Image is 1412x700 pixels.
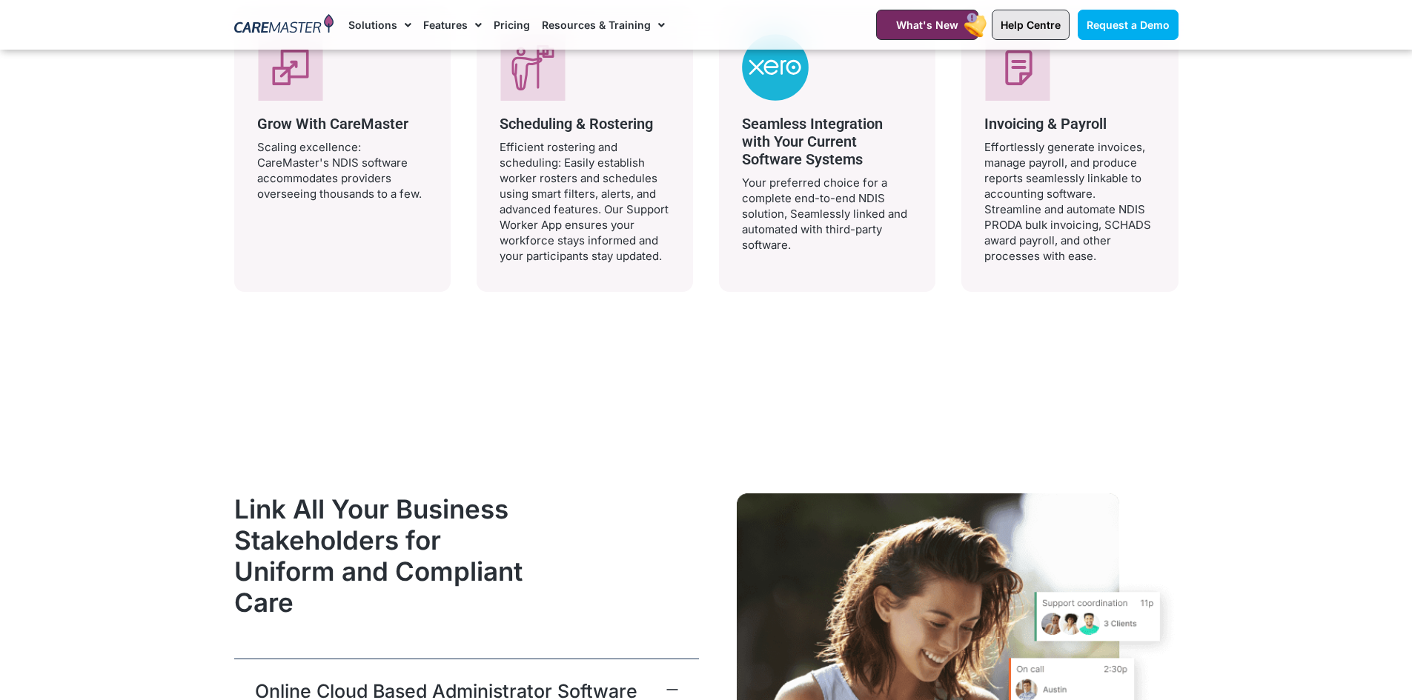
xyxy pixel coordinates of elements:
[992,10,1070,40] a: Help Centre
[742,115,883,168] span: Seamless Integration with Your Current Software Systems
[257,115,408,133] span: Grow With CareMaster
[742,175,912,253] p: Your preferred choice for a complete end-to-end NDIS solution, Seamlessly linked and automated wi...
[257,139,428,201] p: Scaling excellence: CareMaster's NDIS software accommodates providers overseeing thousands to a few.
[234,14,334,36] img: CareMaster Logo
[984,115,1107,133] span: Invoicing & Payroll
[1078,10,1179,40] a: Request a Demo
[500,139,670,264] p: Efficient rostering and scheduling: Easily establish worker rosters and schedules using smart fil...
[984,139,1155,264] p: Effortlessly generate invoices, manage payroll, and produce reports seamlessly linkable to accoun...
[1087,19,1170,31] span: Request a Demo
[896,19,958,31] span: What's New
[500,115,653,133] span: Scheduling & Rostering
[234,493,546,618] h2: Link All Your Business Stakeholders for Uniform and Compliant Care
[1001,19,1061,31] span: Help Centre
[876,10,978,40] a: What's New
